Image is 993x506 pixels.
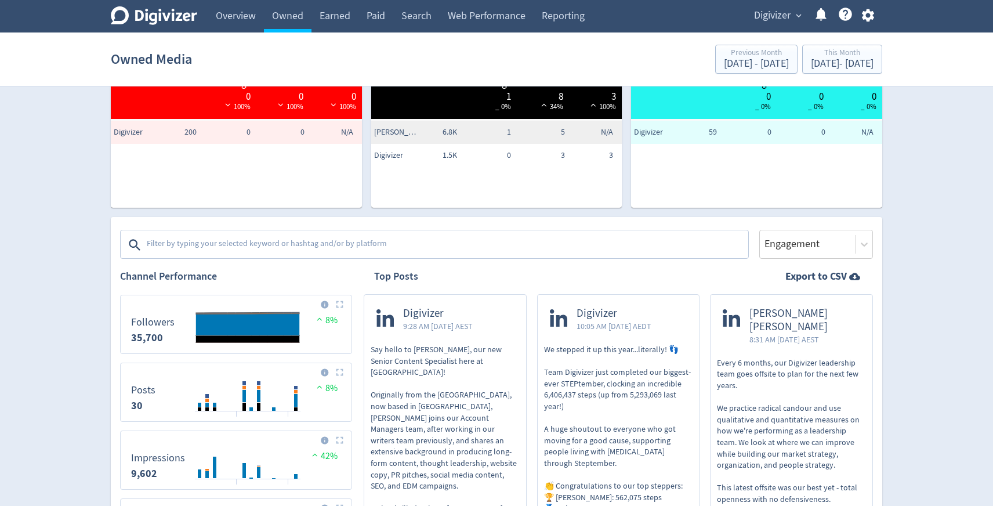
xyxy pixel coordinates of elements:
[724,59,789,69] div: [DATE] - [DATE]
[374,150,421,161] span: Digivizer
[328,102,356,111] span: 100%
[406,144,460,167] td: 1.5K
[666,121,720,144] td: 59
[538,102,563,111] span: 34%
[774,121,828,144] td: 0
[314,315,338,326] span: 8%
[131,316,175,329] dt: Followers
[828,121,882,144] td: N/A
[588,102,616,111] span: 100%
[253,121,307,144] td: 0
[793,10,804,21] span: expand_more
[750,6,804,25] button: Digivizer
[835,90,876,99] div: 0
[114,126,160,138] span: Digivizer
[209,90,251,99] div: 0
[749,334,860,345] span: 8:31 AM [DATE] AEST
[754,6,791,25] span: Digivizer
[634,126,680,138] span: Digivizer
[314,315,325,323] img: positive-performance.svg
[275,100,287,109] img: negative-performance-white.svg
[538,100,550,109] img: positive-performance-white.svg
[125,300,347,349] svg: Followers 0
[460,144,514,167] td: 0
[111,39,362,208] table: customized table
[336,368,343,376] img: Placeholder
[281,415,295,424] text: 13/10
[406,121,460,144] td: 6.8K
[782,90,824,99] div: 0
[131,467,157,480] strong: 9,602
[374,126,421,138] span: Emma Lo Russo
[315,90,356,99] div: 0
[730,90,771,99] div: 0
[568,121,622,144] td: N/A
[146,121,200,144] td: 200
[120,269,352,284] h2: Channel Performance
[200,121,253,144] td: 0
[371,39,622,208] table: customized table
[336,301,343,308] img: Placeholder
[811,59,874,69] div: [DATE] - [DATE]
[111,41,192,78] h1: Owned Media
[588,100,599,109] img: positive-performance-white.svg
[131,399,143,413] strong: 30
[222,102,251,111] span: 100%
[131,331,163,345] strong: 35,700
[131,384,155,397] dt: Posts
[230,415,244,424] text: 06/10
[222,100,234,109] img: negative-performance-white.svg
[281,483,295,491] text: 13/10
[724,49,789,59] div: Previous Month
[328,100,339,109] img: negative-performance-white.svg
[577,307,651,320] span: Digivizer
[720,121,774,144] td: 0
[314,382,338,394] span: 8%
[374,269,418,284] h2: Top Posts
[470,90,511,99] div: 1
[514,144,568,167] td: 3
[307,121,361,144] td: N/A
[336,436,343,444] img: Placeholder
[403,320,473,332] span: 9:28 AM [DATE] AEST
[715,45,798,74] button: Previous Month[DATE] - [DATE]
[785,269,847,284] strong: Export to CSV
[577,320,651,332] span: 10:05 AM [DATE] AEDT
[514,121,568,144] td: 5
[309,450,338,462] span: 42%
[523,90,564,99] div: 8
[575,90,616,99] div: 3
[808,102,824,111] span: _ 0%
[749,307,860,334] span: [PERSON_NAME] [PERSON_NAME]
[262,90,303,99] div: 0
[230,483,244,491] text: 06/10
[314,382,325,391] img: positive-performance.svg
[125,368,347,417] svg: Posts 30
[495,102,511,111] span: _ 0%
[755,102,771,111] span: _ 0%
[802,45,882,74] button: This Month[DATE]- [DATE]
[131,451,185,465] dt: Impressions
[568,144,622,167] td: 3
[631,39,882,208] table: customized table
[460,121,514,144] td: 1
[403,307,473,320] span: Digivizer
[125,436,347,485] svg: Impressions 9,602
[861,102,876,111] span: _ 0%
[811,49,874,59] div: This Month
[275,102,303,111] span: 100%
[309,450,321,459] img: positive-performance.svg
